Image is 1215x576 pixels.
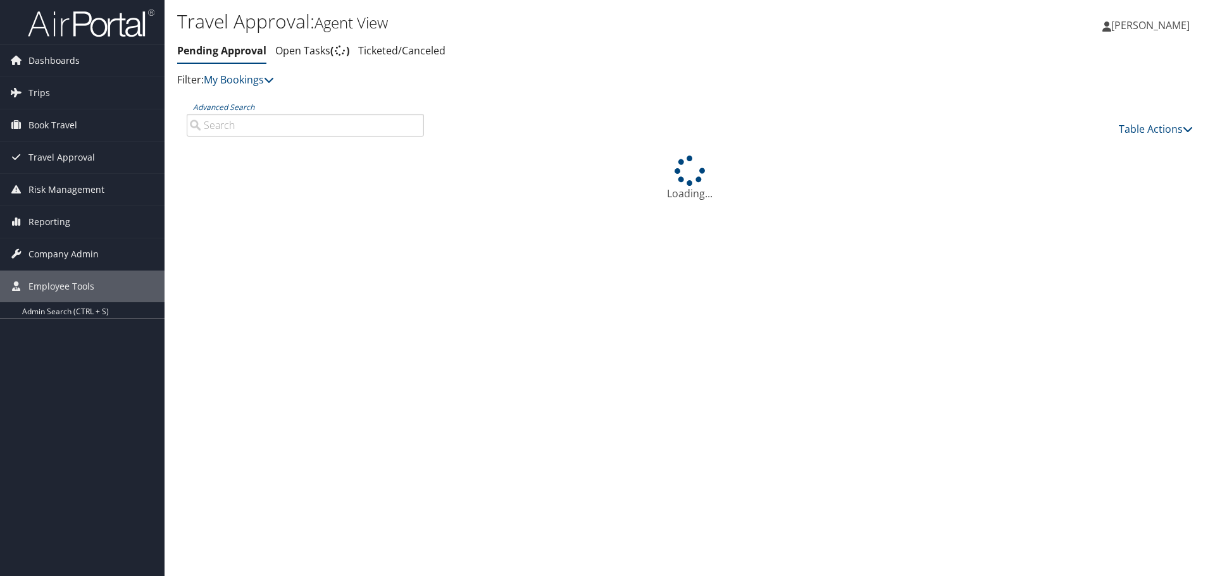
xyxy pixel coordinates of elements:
[28,206,70,238] span: Reporting
[28,77,50,109] span: Trips
[1111,18,1190,32] span: [PERSON_NAME]
[177,72,861,89] p: Filter:
[28,8,154,38] img: airportal-logo.png
[28,45,80,77] span: Dashboards
[1102,6,1202,44] a: [PERSON_NAME]
[28,271,94,302] span: Employee Tools
[315,12,388,33] small: Agent View
[187,114,424,137] input: Advanced Search
[193,102,254,113] a: Advanced Search
[28,109,77,141] span: Book Travel
[358,44,445,58] a: Ticketed/Canceled
[28,174,104,205] span: Risk Management
[177,44,266,58] a: Pending Approval
[204,73,274,87] a: My Bookings
[275,44,349,58] a: Open Tasks
[1119,122,1193,136] a: Table Actions
[28,238,99,270] span: Company Admin
[28,142,95,173] span: Travel Approval
[177,156,1202,201] div: Loading...
[177,8,861,35] h1: Travel Approval:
